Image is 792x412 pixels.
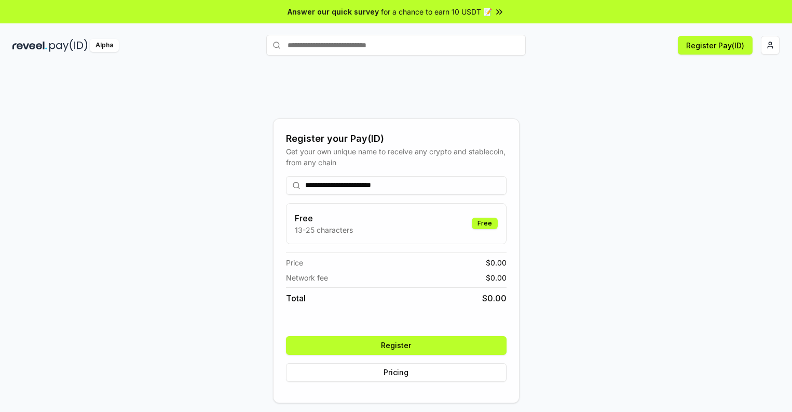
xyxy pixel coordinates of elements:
[286,272,328,283] span: Network fee
[90,39,119,52] div: Alpha
[288,6,379,17] span: Answer our quick survey
[381,6,492,17] span: for a chance to earn 10 USDT 📝
[678,36,753,55] button: Register Pay(ID)
[482,292,507,304] span: $ 0.00
[486,272,507,283] span: $ 0.00
[286,257,303,268] span: Price
[49,39,88,52] img: pay_id
[486,257,507,268] span: $ 0.00
[286,292,306,304] span: Total
[286,336,507,355] button: Register
[295,212,353,224] h3: Free
[286,131,507,146] div: Register your Pay(ID)
[286,363,507,382] button: Pricing
[472,218,498,229] div: Free
[286,146,507,168] div: Get your own unique name to receive any crypto and stablecoin, from any chain
[295,224,353,235] p: 13-25 characters
[12,39,47,52] img: reveel_dark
